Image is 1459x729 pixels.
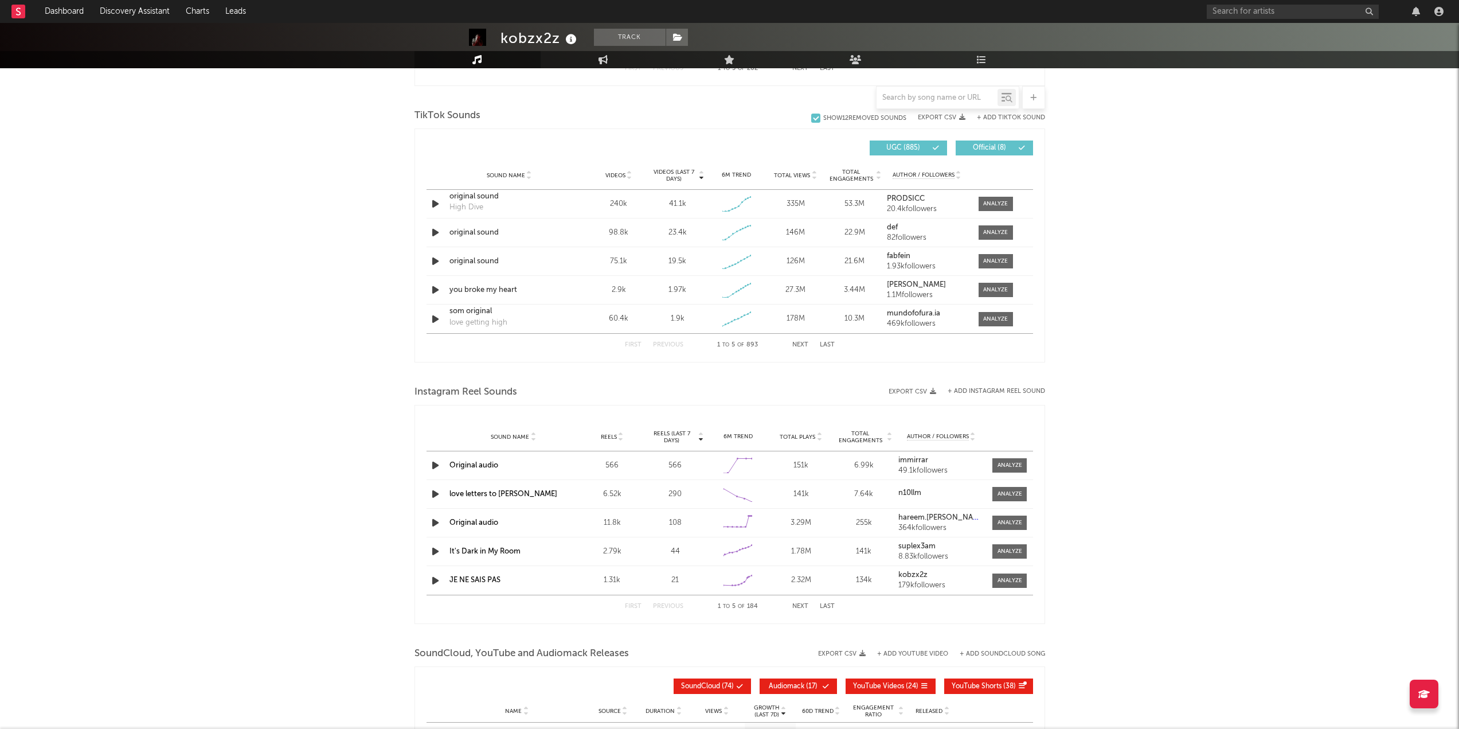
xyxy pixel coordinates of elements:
[887,224,967,232] a: def
[792,342,808,348] button: Next
[605,172,625,179] span: Videos
[653,342,683,348] button: Previous
[592,284,646,296] div: 2.9k
[866,651,948,657] div: + Add YouTube Video
[705,708,722,715] span: Views
[936,388,1045,395] div: + Add Instagram Reel Sound
[449,191,569,202] a: original sound
[898,543,936,550] strong: suplex3am
[898,571,984,579] a: kobzx2z
[802,708,834,715] span: 60D Trend
[835,489,893,500] div: 7.64k
[760,679,837,694] button: Audiomack(17)
[887,252,910,260] strong: fabfein
[449,490,557,498] a: love letters to [PERSON_NAME]
[769,198,822,210] div: 335M
[584,546,641,558] div: 2.79k
[960,651,1045,657] button: + Add SoundCloud Song
[780,434,815,440] span: Total Plays
[948,651,1045,657] button: + Add SoundCloud Song
[772,460,830,471] div: 151k
[952,683,1016,690] span: ( 38 )
[772,517,830,529] div: 3.29M
[887,195,967,203] a: PRODSICC
[449,462,498,469] a: Original audio
[723,66,730,71] span: to
[828,256,881,267] div: 21.6M
[584,489,641,500] div: 6.52k
[487,172,525,179] span: Sound Name
[625,65,642,72] button: First
[769,256,822,267] div: 126M
[887,252,967,260] a: fabfein
[772,489,830,500] div: 141k
[737,342,744,348] span: of
[449,227,569,239] div: original sound
[449,317,507,329] div: love getting high
[594,29,666,46] button: Track
[898,514,984,522] a: hareem.[PERSON_NAME]
[898,514,985,521] strong: hareem.[PERSON_NAME]
[668,256,686,267] div: 19.5k
[944,679,1033,694] button: YouTube Shorts(38)
[668,227,687,239] div: 23.4k
[853,683,918,690] span: ( 24 )
[584,575,641,586] div: 1.31k
[710,432,767,441] div: 6M Trend
[584,517,641,529] div: 11.8k
[505,708,522,715] span: Name
[846,679,936,694] button: YouTube Videos(24)
[449,256,569,267] a: original sound
[948,388,1045,395] button: + Add Instagram Reel Sound
[898,571,928,579] strong: kobzx2z
[449,548,521,555] a: It's Dark in My Room
[898,489,921,497] strong: n10llm
[977,115,1045,121] button: + Add TikTok Sound
[916,708,942,715] span: Released
[592,256,646,267] div: 75.1k
[738,66,745,71] span: of
[647,575,704,586] div: 21
[818,650,866,657] button: Export CSV
[738,604,745,609] span: of
[893,171,955,179] span: Author / Followers
[898,553,984,561] div: 8.83k followers
[877,145,930,151] span: UGC ( 885 )
[625,603,642,610] button: First
[647,546,704,558] div: 44
[449,306,569,317] a: som original
[952,683,1002,690] span: YouTube Shorts
[449,576,500,584] a: JE NE SAIS PAS
[647,517,704,529] div: 108
[820,603,835,610] button: Last
[835,517,893,529] div: 255k
[646,708,675,715] span: Duration
[835,460,893,471] div: 6.99k
[500,29,580,48] div: kobzx2z
[887,263,967,271] div: 1.93k followers
[820,65,835,72] button: Last
[898,457,984,465] a: immirrar
[723,604,730,609] span: to
[599,708,621,715] span: Source
[647,489,704,500] div: 290
[414,385,517,399] span: Instagram Reel Sounds
[907,433,969,440] span: Author / Followers
[887,195,925,202] strong: PRODSICC
[792,603,808,610] button: Next
[850,704,897,718] span: Engagement Ratio
[887,320,967,328] div: 469k followers
[449,284,569,296] div: you broke my heart
[449,519,498,527] a: Original audio
[898,582,984,590] div: 179k followers
[898,489,984,497] a: n10llm
[706,600,769,614] div: 1 5 184
[963,145,1016,151] span: Official ( 8 )
[491,434,529,440] span: Sound Name
[823,115,906,122] div: Show 12 Removed Sounds
[835,430,886,444] span: Total Engagements
[647,460,704,471] div: 566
